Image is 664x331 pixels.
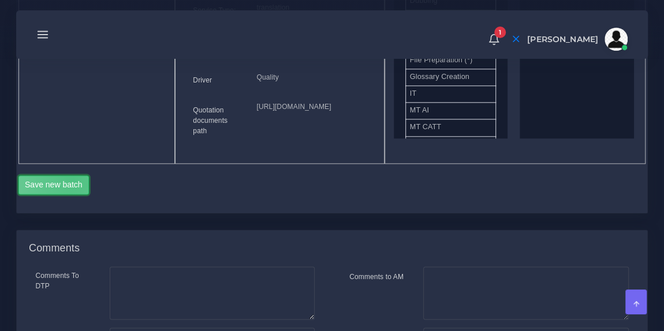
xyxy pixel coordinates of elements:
[256,72,366,84] p: Quality
[193,105,239,136] label: Quotation documents path
[521,28,632,51] a: [PERSON_NAME]avatar
[405,136,497,153] li: Multimedia - Other
[405,69,497,86] li: Glossary Creation
[405,119,497,136] li: MT CATT
[494,27,506,38] span: 1
[193,75,212,85] label: Driver
[256,101,366,113] p: [URL][DOMAIN_NAME]
[605,28,628,51] img: avatar
[484,33,504,46] a: 1
[527,35,598,43] span: [PERSON_NAME]
[18,175,89,195] button: Save new batch
[29,242,80,255] h4: Comments
[405,85,497,103] li: IT
[405,52,497,69] li: File Preparation (*)
[36,270,92,291] label: Comments To DTP
[405,102,497,119] li: MT AI
[349,272,404,282] label: Comments to AM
